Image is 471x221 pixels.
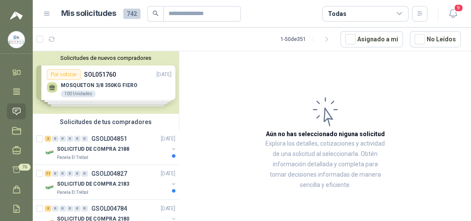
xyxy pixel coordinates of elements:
img: Company Logo [8,31,25,48]
p: Panela El Trébol [57,189,88,196]
span: 9 [454,4,463,12]
div: 0 [59,205,66,212]
p: GSOL004851 [91,136,127,142]
div: Todas [328,9,346,19]
p: Explora los detalles, cotizaciones y actividad de una solicitud al seleccionarla. Obtén informaci... [265,139,385,190]
div: 1 - 50 de 351 [281,32,334,46]
div: 2 [45,205,51,212]
div: 0 [74,205,81,212]
span: search [153,10,159,16]
div: 0 [52,136,59,142]
span: 742 [123,9,140,19]
p: [DATE] [161,205,175,213]
a: 11 0 0 0 0 0 GSOL004827[DATE] Company LogoSOLICITUD DE COMPRA 2183Panela El Trébol [45,168,177,196]
img: Company Logo [45,182,55,193]
div: Solicitudes de nuevos compradoresPor cotizarSOL051760[DATE] MOSQUETON 3/8 350KG FIERO100 Unidades... [33,51,179,114]
div: Solicitudes de tus compradores [33,114,179,130]
button: Asignado a mi [340,31,403,47]
p: [DATE] [161,135,175,143]
div: 0 [59,171,66,177]
h1: Mis solicitudes [61,7,116,20]
button: No Leídos [410,31,461,47]
p: [DATE] [161,170,175,178]
div: 0 [81,171,88,177]
div: 0 [52,205,59,212]
img: Logo peakr [10,10,23,21]
div: 0 [67,136,73,142]
p: Panela El Trébol [57,154,88,161]
div: 11 [45,171,51,177]
a: 2 0 0 0 0 0 GSOL004851[DATE] Company LogoSOLICITUD DE COMPRA 2188Panela El Trébol [45,134,177,161]
span: 76 [19,164,31,171]
h3: Aún no has seleccionado niguna solicitud [266,129,385,139]
button: Solicitudes de nuevos compradores [36,55,175,61]
div: 0 [81,205,88,212]
p: GSOL004827 [91,171,127,177]
img: Company Logo [45,147,55,158]
p: GSOL004784 [91,205,127,212]
div: 0 [67,171,73,177]
p: SOLICITUD DE COMPRA 2188 [57,145,129,153]
a: 76 [7,162,26,177]
div: 0 [59,136,66,142]
p: SOLICITUD DE COMPRA 2183 [57,180,129,188]
div: 0 [74,136,81,142]
div: 0 [52,171,59,177]
button: 9 [445,6,461,22]
div: 0 [81,136,88,142]
div: 0 [67,205,73,212]
div: 2 [45,136,51,142]
div: 0 [74,171,81,177]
